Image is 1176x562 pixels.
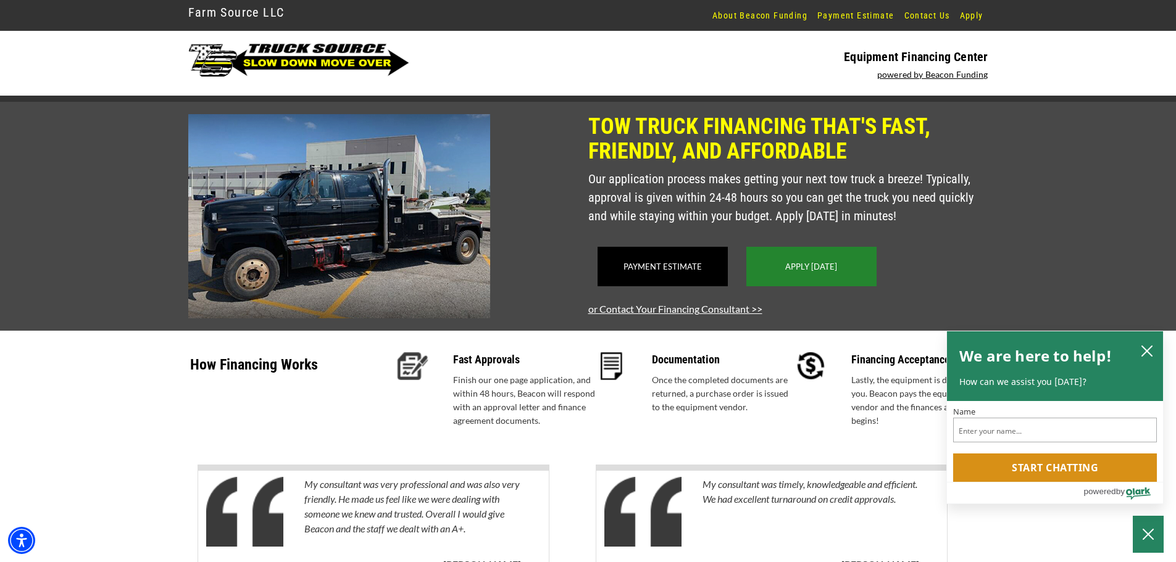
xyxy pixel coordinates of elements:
[953,453,1157,482] button: Start chatting
[623,262,702,271] a: Payment Estimate
[851,373,994,428] p: Lastly, the equipment is delivered to you. Beacon pays the equipment vendor and the finances agre...
[1116,484,1125,499] span: by
[596,49,988,64] p: Equipment Financing Center
[1083,482,1163,503] a: Powered by Olark
[188,2,285,23] a: Farm Source LLC
[604,477,682,547] img: Quotes
[877,69,988,80] a: powered by Beacon Funding
[601,352,622,380] img: docs-icon.PNG
[1083,484,1116,499] span: powered
[797,352,825,380] img: accept-icon.PNG
[588,170,988,225] p: Our application process makes getting your next tow truck a breeze! Typically, approval is given ...
[959,376,1151,388] p: How can we assist you [DATE]?
[851,352,994,367] p: Financing Acceptance
[588,303,762,315] a: or Contact Your Financing Consultant >>
[206,477,283,547] img: Quotes
[8,527,35,554] div: Accessibility Menu
[397,352,428,380] img: approval-icon.PNG
[1137,342,1157,359] button: close chatbox
[652,352,794,367] p: Documentation
[946,331,1164,505] div: olark chatbox
[953,407,1157,415] label: Name
[188,114,490,318] img: 2012-Truck-Source-EFC.jpg
[188,43,410,77] img: TruckStoreLogo-Horizontal.png
[190,352,390,392] p: How Financing Works
[453,352,596,367] p: Fast Approvals
[652,373,794,414] p: Once the completed documents are returned, a purchase order is issued to the equipment vendor.
[453,373,596,428] p: Finish our one page application, and within 48 hours, Beacon will respond with an approval letter...
[304,477,521,551] p: My consultant was very professional and was also very friendly. He made us feel like we were deal...
[959,344,1112,368] h2: We are here to help!
[588,114,988,163] p: Tow Truck Financing That's Fast, Friendly, and Affordable
[785,262,837,271] a: Apply [DATE]
[953,418,1157,442] input: Name
[1133,516,1164,553] button: Close Chatbox
[703,477,919,551] p: My consultant was timely, knowledgeable and efficient. We had excellent turnaround on credit appr...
